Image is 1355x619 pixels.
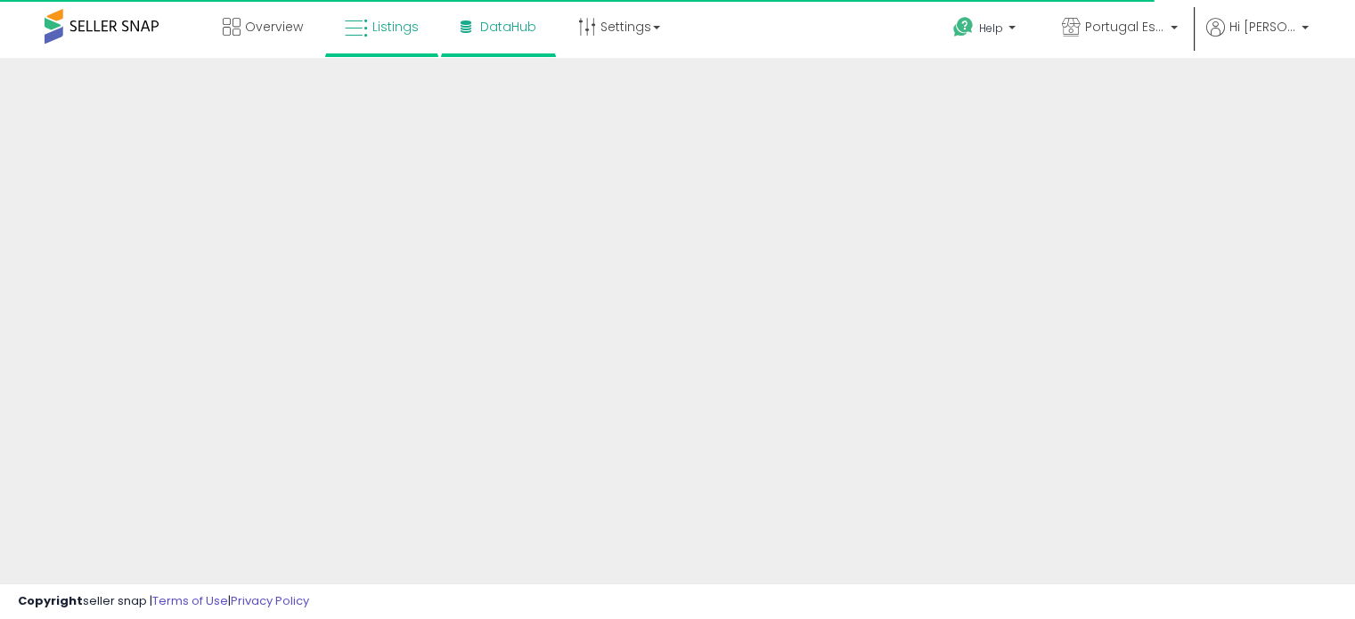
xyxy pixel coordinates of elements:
span: DataHub [480,18,536,36]
i: Get Help [952,16,975,38]
span: Portugal Essentials UK [1085,18,1165,36]
a: Help [939,3,1033,58]
div: seller snap | | [18,593,309,610]
a: Terms of Use [152,592,228,609]
span: Help [979,20,1003,36]
strong: Copyright [18,592,83,609]
span: Listings [372,18,419,36]
a: Privacy Policy [231,592,309,609]
span: Hi [PERSON_NAME] [1229,18,1296,36]
a: Hi [PERSON_NAME] [1206,18,1309,58]
span: Overview [245,18,303,36]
